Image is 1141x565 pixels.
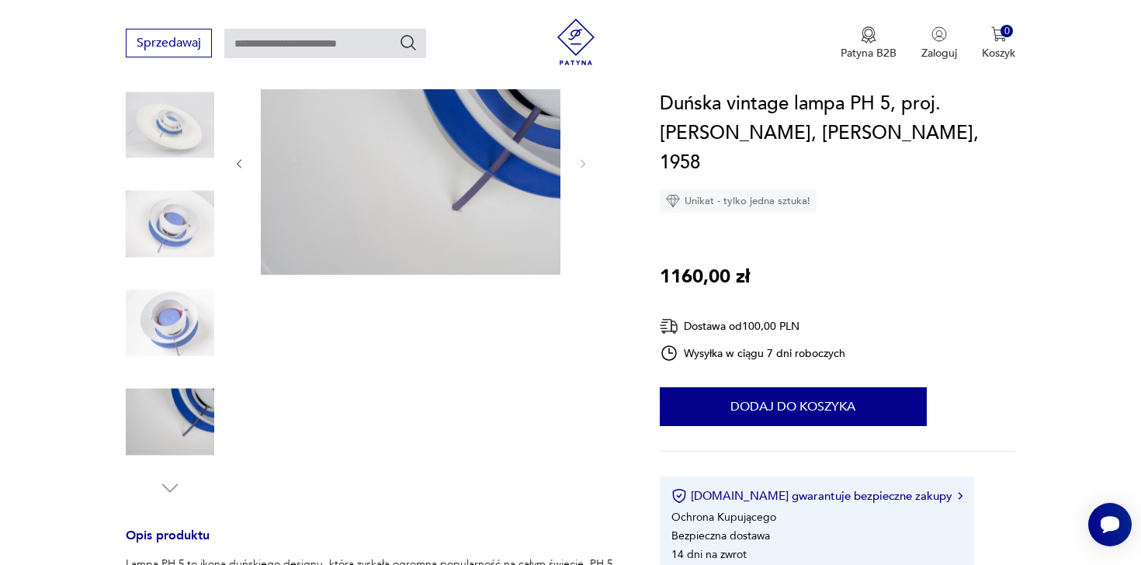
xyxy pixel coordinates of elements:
div: Dostawa od 100,00 PLN [660,317,846,336]
li: 14 dni na zwrot [671,547,747,562]
p: 1160,00 zł [660,262,750,292]
a: Sprzedawaj [126,39,212,50]
h3: Opis produktu [126,531,623,556]
iframe: Smartsupp widget button [1088,503,1132,546]
img: Zdjęcie produktu Duńska vintage lampa PH 5, proj. Poul Henningsen, Louis Poulsen, 1958 [261,50,560,275]
img: Zdjęcie produktu Duńska vintage lampa PH 5, proj. Poul Henningsen, Louis Poulsen, 1958 [126,279,214,367]
p: Patyna B2B [841,46,896,61]
button: Szukaj [399,33,418,52]
button: Dodaj do koszyka [660,387,927,426]
button: Patyna B2B [841,26,896,61]
div: 0 [1001,25,1014,38]
li: Ochrona Kupującego [671,510,776,525]
img: Ikona certyfikatu [671,488,687,504]
button: [DOMAIN_NAME] gwarantuje bezpieczne zakupy [671,488,962,504]
p: Zaloguj [921,46,957,61]
img: Ikona koszyka [991,26,1007,42]
img: Zdjęcie produktu Duńska vintage lampa PH 5, proj. Poul Henningsen, Louis Poulsen, 1958 [126,180,214,269]
p: Koszyk [982,46,1015,61]
li: Bezpieczna dostawa [671,529,770,543]
img: Zdjęcie produktu Duńska vintage lampa PH 5, proj. Poul Henningsen, Louis Poulsen, 1958 [126,81,214,169]
div: Unikat - tylko jedna sztuka! [660,189,817,213]
a: Ikona medaluPatyna B2B [841,26,896,61]
img: Ikona dostawy [660,317,678,336]
img: Patyna - sklep z meblami i dekoracjami vintage [553,19,599,65]
img: Ikonka użytkownika [931,26,947,42]
button: Sprzedawaj [126,29,212,57]
div: Wysyłka w ciągu 7 dni roboczych [660,344,846,362]
img: Ikona medalu [861,26,876,43]
img: Ikona diamentu [666,194,680,208]
button: 0Koszyk [982,26,1015,61]
button: Zaloguj [921,26,957,61]
img: Ikona strzałki w prawo [958,492,962,500]
h1: Duńska vintage lampa PH 5, proj. [PERSON_NAME], [PERSON_NAME], 1958 [660,89,1016,178]
img: Zdjęcie produktu Duńska vintage lampa PH 5, proj. Poul Henningsen, Louis Poulsen, 1958 [126,378,214,466]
